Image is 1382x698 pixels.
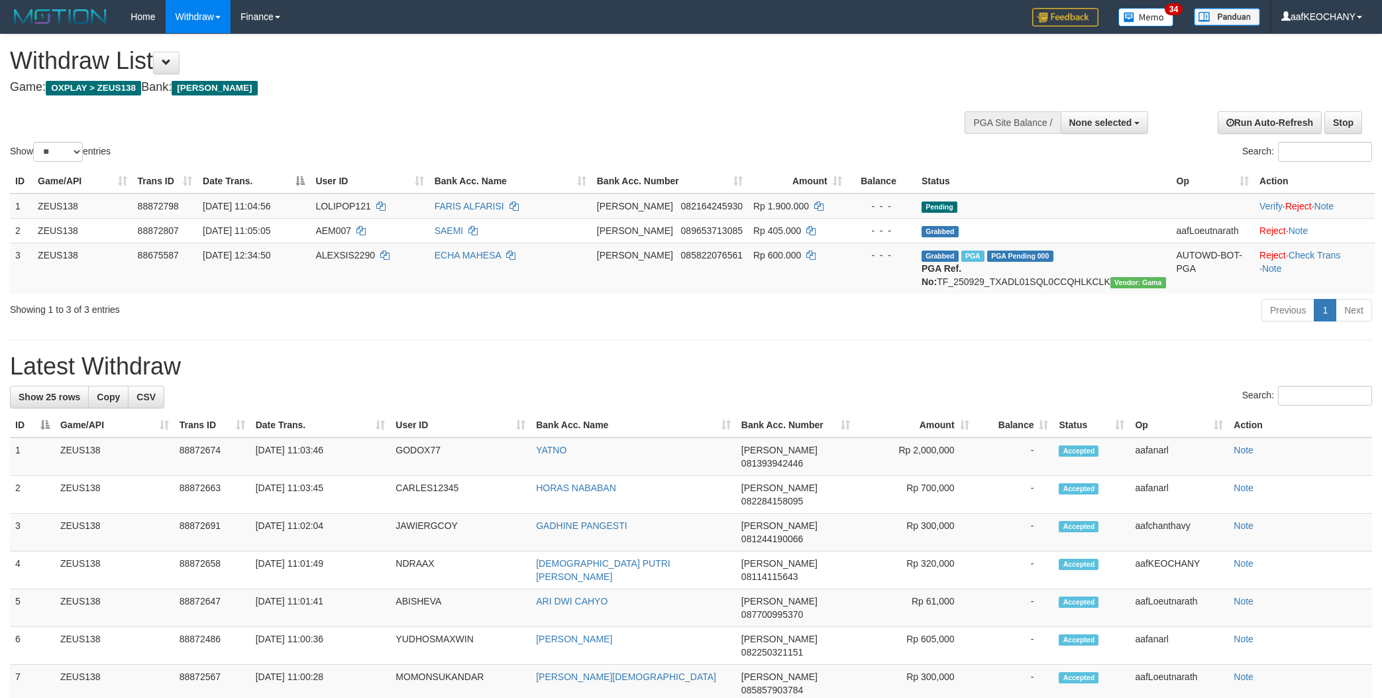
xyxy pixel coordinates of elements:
[390,413,531,437] th: User ID: activate to sort column ascending
[429,169,592,194] th: Bank Acc. Name: activate to sort column ascending
[1234,520,1253,531] a: Note
[10,243,32,294] td: 3
[681,225,743,236] span: Copy 089653713085 to clipboard
[916,169,1171,194] th: Status
[55,589,174,627] td: ZEUS138
[10,514,55,552] td: 3
[741,496,803,506] span: Copy 082284158095 to clipboard
[741,634,818,644] span: [PERSON_NAME]
[1130,437,1228,476] td: aafanarl
[435,225,464,236] a: SAEMI
[390,552,531,589] td: NDRAAX
[10,169,32,194] th: ID
[315,250,375,261] span: ALEXSIS2290
[310,169,429,194] th: User ID: activate to sort column ascending
[1259,201,1283,211] a: Verify
[1324,111,1362,134] a: Stop
[1285,201,1312,211] a: Reject
[10,386,89,408] a: Show 25 rows
[390,627,531,665] td: YUDHOSMAXWIN
[138,250,179,261] span: 88675587
[1194,8,1260,26] img: panduan.png
[536,671,716,682] a: [PERSON_NAME][DEMOGRAPHIC_DATA]
[975,514,1054,552] td: -
[203,201,270,211] span: [DATE] 11:04:56
[1059,445,1098,457] span: Accepted
[10,142,111,162] label: Show entries
[741,534,803,544] span: Copy 081244190066 to clipboard
[853,249,911,262] div: - - -
[1053,413,1130,437] th: Status: activate to sort column ascending
[55,476,174,514] td: ZEUS138
[172,81,257,95] span: [PERSON_NAME]
[741,671,818,682] span: [PERSON_NAME]
[741,458,803,469] span: Copy 081393942446 to clipboard
[138,225,179,236] span: 88872807
[250,589,391,627] td: [DATE] 11:01:41
[1261,299,1314,321] a: Previous
[597,225,673,236] span: [PERSON_NAME]
[97,392,120,402] span: Copy
[10,194,32,219] td: 1
[1218,111,1322,134] a: Run Auto-Refresh
[138,201,179,211] span: 88872798
[741,558,818,569] span: [PERSON_NAME]
[1171,218,1255,243] td: aafLoeutnarath
[1059,559,1098,570] span: Accepted
[855,627,975,665] td: Rp 605,000
[1130,476,1228,514] td: aafanarl
[748,169,847,194] th: Amount: activate to sort column ascending
[435,201,504,211] a: FARIS ALFARISI
[1130,514,1228,552] td: aafchanthavy
[1032,8,1098,27] img: Feedback.jpg
[435,250,501,261] a: ECHA MAHESA
[1234,634,1253,644] a: Note
[597,250,673,261] span: [PERSON_NAME]
[390,437,531,476] td: GODOX77
[174,514,250,552] td: 88872691
[32,243,133,294] td: ZEUS138
[1289,250,1341,261] a: Check Trans
[1130,627,1228,665] td: aafanarl
[961,251,984,262] span: Marked by aafpengsreynich
[855,514,975,552] td: Rp 300,000
[250,552,391,589] td: [DATE] 11:01:49
[741,609,803,620] span: Copy 087700995370 to clipboard
[753,225,801,236] span: Rp 405.000
[1314,299,1336,321] a: 1
[1069,117,1132,128] span: None selected
[203,250,270,261] span: [DATE] 12:34:50
[741,483,818,493] span: [PERSON_NAME]
[250,476,391,514] td: [DATE] 11:03:45
[10,552,55,589] td: 4
[1234,483,1253,493] a: Note
[10,81,908,94] h4: Game: Bank:
[88,386,129,408] a: Copy
[922,226,959,237] span: Grabbed
[250,627,391,665] td: [DATE] 11:00:36
[32,194,133,219] td: ZEUS138
[1289,225,1308,236] a: Note
[10,48,908,74] h1: Withdraw List
[1059,597,1098,608] span: Accepted
[975,627,1054,665] td: -
[975,552,1054,589] td: -
[10,413,55,437] th: ID: activate to sort column descending
[1259,225,1286,236] a: Reject
[1234,671,1253,682] a: Note
[10,218,32,243] td: 2
[741,596,818,607] span: [PERSON_NAME]
[10,437,55,476] td: 1
[1278,142,1372,162] input: Search:
[33,142,83,162] select: Showentries
[174,413,250,437] th: Trans ID: activate to sort column ascending
[174,476,250,514] td: 88872663
[19,392,80,402] span: Show 25 rows
[136,392,156,402] span: CSV
[55,627,174,665] td: ZEUS138
[855,589,975,627] td: Rp 61,000
[592,169,748,194] th: Bank Acc. Number: activate to sort column ascending
[855,437,975,476] td: Rp 2,000,000
[203,225,270,236] span: [DATE] 11:05:05
[315,225,351,236] span: AEM007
